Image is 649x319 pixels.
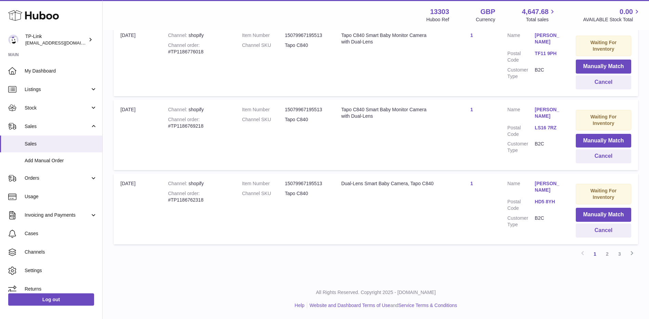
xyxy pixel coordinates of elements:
a: HD5 8YH [535,199,562,205]
span: Channels [25,249,97,255]
a: TF11 9PH [535,50,562,57]
dt: Customer Type [507,215,535,228]
a: 0.00 AVAILABLE Stock Total [583,7,641,23]
button: Cancel [576,224,631,238]
span: Invoicing and Payments [25,212,90,218]
strong: 13303 [430,7,449,16]
dt: Customer Type [507,67,535,80]
a: 1 [589,248,601,260]
dt: Name [507,32,535,47]
a: LS16 7RZ [535,125,562,131]
td: [DATE] [114,174,161,244]
strong: Waiting For Inventory [590,40,616,52]
a: [PERSON_NAME] [535,32,562,45]
button: Manually Match [576,60,631,74]
a: 1 [470,107,473,112]
dd: Tapo C840 [285,116,327,123]
dd: 15079967195513 [285,180,327,187]
span: Returns [25,286,97,292]
span: Total sales [526,16,556,23]
li: and [307,302,457,309]
span: Sales [25,141,97,147]
div: shopify [168,32,228,39]
div: #TP1186776018 [168,42,228,55]
div: Huboo Ref [426,16,449,23]
div: shopify [168,106,228,113]
p: All Rights Reserved. Copyright 2025 - [DOMAIN_NAME] [108,289,644,296]
a: Service Terms & Conditions [398,303,457,308]
button: Manually Match [576,208,631,222]
span: AVAILABLE Stock Total [583,16,641,23]
dt: Customer Type [507,141,535,154]
dd: B2C [535,141,562,154]
a: 2 [601,248,613,260]
dt: Item Number [242,32,285,39]
span: Sales [25,123,90,130]
dt: Postal Code [507,199,535,212]
strong: Channel [168,33,189,38]
div: TP-Link [25,33,87,46]
div: Tapo C840 Smart Baby Monitor Camera with Dual-Lens [341,32,436,45]
span: Stock [25,105,90,111]
dd: B2C [535,67,562,80]
dt: Item Number [242,180,285,187]
a: Help [295,303,304,308]
strong: Channel order [168,117,200,122]
a: 4,647.68 Total sales [522,7,557,23]
div: Dual-Lens Smart Baby Camera, Tapo C840 [341,180,436,187]
button: Cancel [576,75,631,89]
dt: Item Number [242,106,285,113]
dd: 15079967195513 [285,106,327,113]
span: My Dashboard [25,68,97,74]
div: Tapo C840 Smart Baby Monitor Camera with Dual-Lens [341,106,436,119]
dt: Postal Code [507,50,535,63]
button: Cancel [576,149,631,163]
span: [EMAIL_ADDRESS][DOMAIN_NAME] [25,40,101,46]
span: Usage [25,193,97,200]
strong: Channel order [168,42,200,48]
strong: Channel order [168,191,200,196]
span: Orders [25,175,90,181]
a: 1 [470,181,473,186]
dd: Tapo C840 [285,42,327,49]
a: [PERSON_NAME] [535,106,562,119]
dd: 15079967195513 [285,32,327,39]
div: #TP1186762318 [168,190,228,203]
span: Add Manual Order [25,157,97,164]
a: Website and Dashboard Terms of Use [310,303,390,308]
span: Listings [25,86,90,93]
button: Manually Match [576,134,631,148]
strong: Channel [168,181,189,186]
a: [PERSON_NAME] [535,180,562,193]
strong: Waiting For Inventory [590,188,616,200]
div: #TP1186769218 [168,116,228,129]
dt: Channel SKU [242,116,285,123]
dt: Name [507,180,535,195]
dt: Postal Code [507,125,535,138]
div: shopify [168,180,228,187]
dd: Tapo C840 [285,190,327,197]
td: [DATE] [114,25,161,96]
span: Cases [25,230,97,237]
a: 3 [613,248,626,260]
td: [DATE] [114,100,161,170]
dd: B2C [535,215,562,228]
img: gaby.chen@tp-link.com [8,35,18,45]
div: Currency [476,16,495,23]
dt: Channel SKU [242,42,285,49]
dt: Name [507,106,535,121]
span: Settings [25,267,97,274]
strong: Channel [168,107,189,112]
a: 1 [470,33,473,38]
span: 0.00 [620,7,633,16]
a: Log out [8,293,94,306]
strong: Waiting For Inventory [590,114,616,126]
span: 4,647.68 [522,7,549,16]
dt: Channel SKU [242,190,285,197]
strong: GBP [480,7,495,16]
